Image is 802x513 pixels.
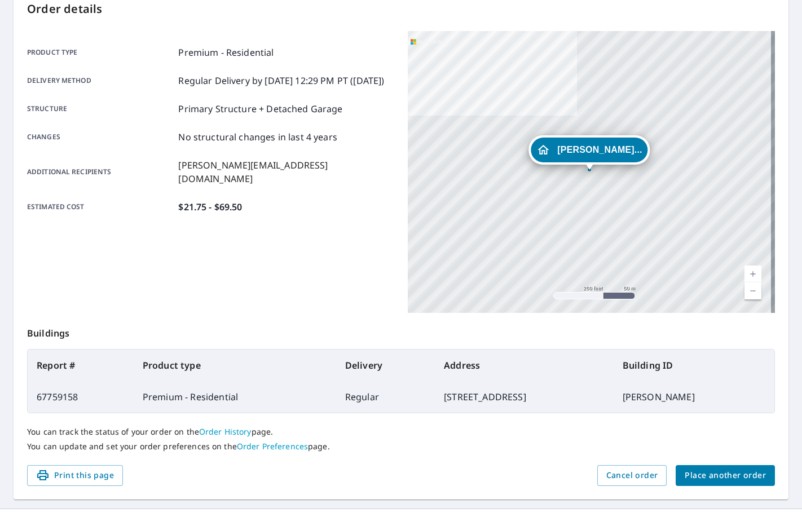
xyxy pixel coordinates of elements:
[27,200,174,214] p: Estimated cost
[744,282,761,299] a: Current Level 17, Zoom Out
[614,381,774,413] td: [PERSON_NAME]
[606,468,658,483] span: Cancel order
[134,381,336,413] td: Premium - Residential
[178,102,342,116] p: Primary Structure + Detached Garage
[435,350,614,381] th: Address
[237,441,308,452] a: Order Preferences
[27,102,174,116] p: Structure
[28,350,134,381] th: Report #
[134,350,336,381] th: Product type
[676,465,775,486] button: Place another order
[336,350,435,381] th: Delivery
[597,465,667,486] button: Cancel order
[27,441,775,452] p: You can update and set your order preferences on the page.
[27,46,174,59] p: Product type
[178,158,394,185] p: [PERSON_NAME][EMAIL_ADDRESS][DOMAIN_NAME]
[685,468,766,483] span: Place another order
[557,145,642,154] span: [PERSON_NAME]...
[27,465,123,486] button: Print this page
[199,426,252,437] a: Order History
[27,427,775,437] p: You can track the status of your order on the page.
[178,74,384,87] p: Regular Delivery by [DATE] 12:29 PM PT ([DATE])
[28,381,134,413] td: 67759158
[27,1,775,17] p: Order details
[178,130,337,144] p: No structural changes in last 4 years
[178,200,242,214] p: $21.75 - $69.50
[614,350,774,381] th: Building ID
[435,381,614,413] td: [STREET_ADDRESS]
[36,468,114,483] span: Print this page
[744,266,761,282] a: Current Level 17, Zoom In
[27,158,174,185] p: Additional recipients
[528,135,650,170] div: Dropped pin, building CRAIG ENGEL, Residential property, 22973 Clairwood St Saint Clair Shores, M...
[27,130,174,144] p: Changes
[336,381,435,413] td: Regular
[27,74,174,87] p: Delivery method
[178,46,274,59] p: Premium - Residential
[27,313,775,349] p: Buildings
